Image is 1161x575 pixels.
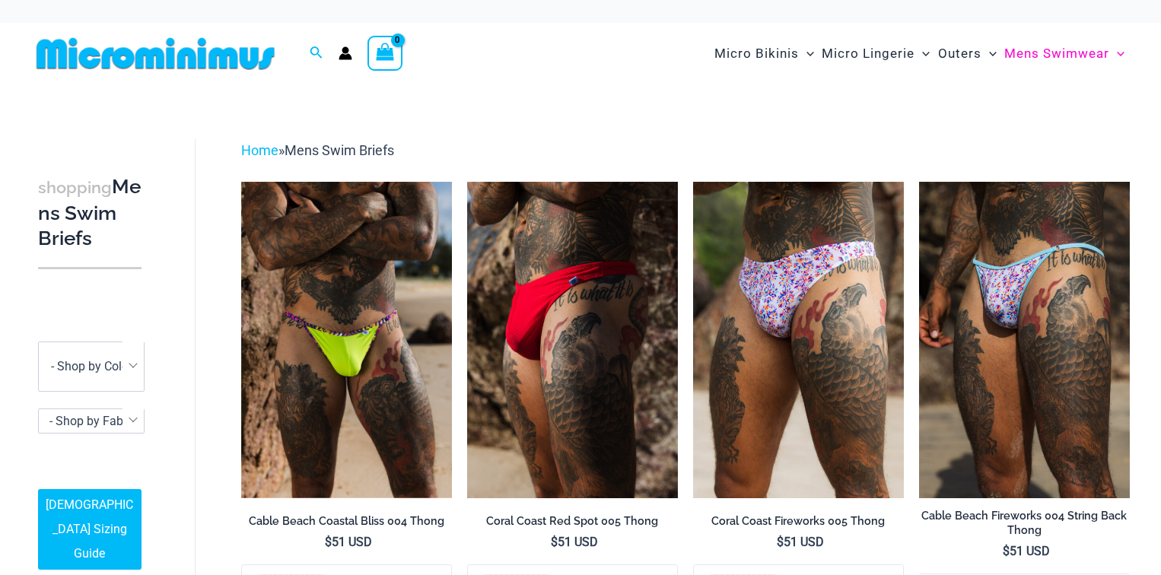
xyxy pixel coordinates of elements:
[711,30,818,77] a: Micro BikinisMenu ToggleMenu Toggle
[367,36,402,71] a: View Shopping Cart, empty
[285,142,394,158] span: Mens Swim Briefs
[1003,544,1050,558] bdi: 51 USD
[49,414,136,428] span: - Shop by Fabric
[241,182,452,498] img: Cable Beach Coastal Bliss 004 Thong 04
[38,178,112,197] span: shopping
[693,514,904,529] h2: Coral Coast Fireworks 005 Thong
[39,409,144,433] span: - Shop by Fabric
[241,182,452,498] a: Cable Beach Coastal Bliss 004 Thong 04Cable Beach Coastal Bliss 004 Thong 05Cable Beach Coastal B...
[325,535,332,549] span: $
[39,342,144,391] span: - Shop by Color
[241,142,394,158] span: »
[799,34,814,73] span: Menu Toggle
[551,535,598,549] bdi: 51 USD
[919,509,1130,543] a: Cable Beach Fireworks 004 String Back Thong
[822,34,914,73] span: Micro Lingerie
[38,174,142,252] h3: Mens Swim Briefs
[777,535,784,549] span: $
[241,514,452,529] h2: Cable Beach Coastal Bliss 004 Thong
[1000,30,1128,77] a: Mens SwimwearMenu ToggleMenu Toggle
[934,30,1000,77] a: OutersMenu ToggleMenu Toggle
[919,509,1130,537] h2: Cable Beach Fireworks 004 String Back Thong
[938,34,981,73] span: Outers
[339,46,352,60] a: Account icon link
[38,342,145,392] span: - Shop by Color
[1003,544,1010,558] span: $
[467,182,678,498] img: Coral Coast Red Spot 005 Thong 11
[467,514,678,534] a: Coral Coast Red Spot 005 Thong
[693,514,904,534] a: Coral Coast Fireworks 005 Thong
[693,182,904,498] img: Coral Coast Fireworks 005 Thong 01
[241,142,278,158] a: Home
[818,30,934,77] a: Micro LingerieMenu ToggleMenu Toggle
[919,182,1130,498] img: Cable Beach Fireworks 004 String Back Thong 06
[981,34,997,73] span: Menu Toggle
[241,514,452,534] a: Cable Beach Coastal Bliss 004 Thong
[551,535,558,549] span: $
[919,182,1130,498] a: Cable Beach Fireworks 004 String Back Thong 06Cable Beach Fireworks 004 String Back Thong 07Cable...
[325,535,372,549] bdi: 51 USD
[693,182,904,498] a: Coral Coast Fireworks 005 Thong 01Coral Coast Fireworks 005 Thong 02Coral Coast Fireworks 005 Tho...
[30,37,281,71] img: MM SHOP LOGO FLAT
[708,28,1131,79] nav: Site Navigation
[38,408,145,434] span: - Shop by Fabric
[467,182,678,498] a: Coral Coast Red Spot 005 Thong 11Coral Coast Red Spot 005 Thong 12Coral Coast Red Spot 005 Thong 12
[714,34,799,73] span: Micro Bikinis
[310,44,323,63] a: Search icon link
[777,535,824,549] bdi: 51 USD
[1004,34,1109,73] span: Mens Swimwear
[38,489,142,570] a: [DEMOGRAPHIC_DATA] Sizing Guide
[467,514,678,529] h2: Coral Coast Red Spot 005 Thong
[914,34,930,73] span: Menu Toggle
[1109,34,1124,73] span: Menu Toggle
[51,359,132,373] span: - Shop by Color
